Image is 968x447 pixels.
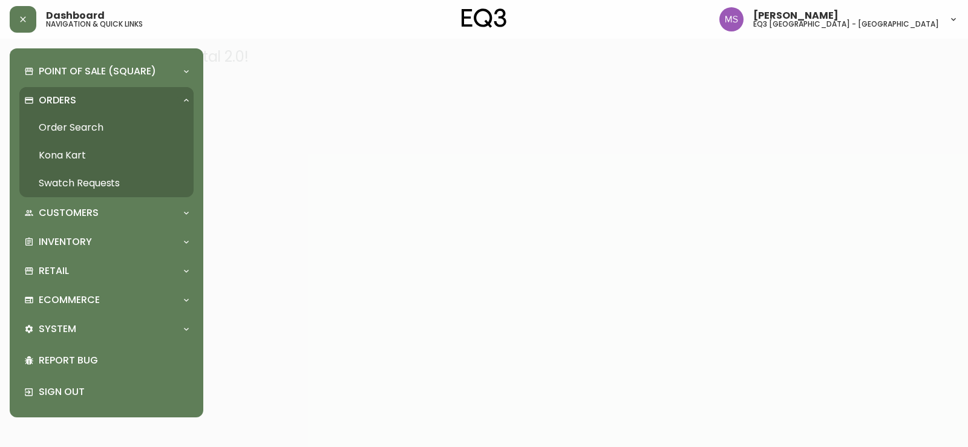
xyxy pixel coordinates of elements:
[19,229,194,255] div: Inventory
[39,65,156,78] p: Point of Sale (Square)
[19,316,194,342] div: System
[39,354,189,367] p: Report Bug
[19,200,194,226] div: Customers
[19,87,194,114] div: Orders
[39,206,99,220] p: Customers
[46,21,143,28] h5: navigation & quick links
[19,345,194,376] div: Report Bug
[753,21,939,28] h5: eq3 [GEOGRAPHIC_DATA] - [GEOGRAPHIC_DATA]
[19,169,194,197] a: Swatch Requests
[19,142,194,169] a: Kona Kart
[39,94,76,107] p: Orders
[19,376,194,408] div: Sign Out
[39,385,189,399] p: Sign Out
[39,322,76,336] p: System
[753,11,839,21] span: [PERSON_NAME]
[462,8,506,28] img: logo
[719,7,744,31] img: 1b6e43211f6f3cc0b0729c9049b8e7af
[19,114,194,142] a: Order Search
[46,11,105,21] span: Dashboard
[19,287,194,313] div: Ecommerce
[19,258,194,284] div: Retail
[39,293,100,307] p: Ecommerce
[39,264,69,278] p: Retail
[39,235,92,249] p: Inventory
[19,58,194,85] div: Point of Sale (Square)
